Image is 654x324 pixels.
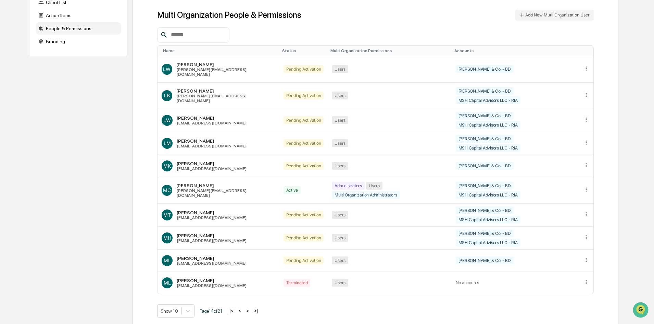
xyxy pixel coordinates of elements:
[177,261,247,266] div: [EMAIL_ADDRESS][DOMAIN_NAME]
[284,186,301,194] div: Active
[7,14,125,25] p: How can we help?
[456,239,520,247] div: MSH Capital Advisors LLC - RIA
[332,139,348,147] div: Users
[456,280,575,285] div: No accounts
[56,86,85,93] span: Attestations
[456,191,520,199] div: MSH Capital Advisors LLC - RIA
[163,212,171,218] span: MT
[177,144,247,148] div: [EMAIL_ADDRESS][DOMAIN_NAME]
[36,22,121,35] div: People & Permissions
[332,191,400,199] div: Multi Organization Administrators
[177,238,247,243] div: [EMAIL_ADDRESS][DOMAIN_NAME]
[50,87,55,93] div: 🗄️
[227,308,235,314] button: |<
[4,97,46,109] a: 🔎Data Lookup
[177,283,247,288] div: [EMAIL_ADDRESS][DOMAIN_NAME]
[236,308,243,314] button: <
[177,215,247,220] div: [EMAIL_ADDRESS][DOMAIN_NAME]
[14,86,44,93] span: Preclearance
[177,255,247,261] div: [PERSON_NAME]
[177,233,247,238] div: [PERSON_NAME]
[176,62,275,67] div: [PERSON_NAME]
[163,235,171,241] span: MH
[177,210,247,215] div: [PERSON_NAME]
[163,48,276,53] div: Toggle SortBy
[515,10,594,21] button: Add New Mutli Organization User
[456,65,514,73] div: [PERSON_NAME] & Co. - BD
[456,229,514,237] div: [PERSON_NAME] & Co. - BD
[200,308,222,314] span: Page 14 of 21
[284,162,324,170] div: Pending Activation
[456,112,514,120] div: [PERSON_NAME] & Co. - BD
[7,100,12,106] div: 🔎
[252,308,260,314] button: >|
[456,135,514,143] div: [PERSON_NAME] & Co. - BD
[456,256,514,264] div: [PERSON_NAME] & Co. - BD
[632,301,651,320] iframe: Open customer support
[282,48,325,53] div: Toggle SortBy
[454,48,576,53] div: Toggle SortBy
[456,216,520,224] div: MSH Capital Advisors LLC - RIA
[48,116,83,121] a: Powered byPylon
[456,121,520,129] div: MSH Capital Advisors LLC - RIA
[284,116,324,124] div: Pending Activation
[47,84,88,96] a: 🗄️Attestations
[284,279,311,287] div: Terminated
[177,138,247,144] div: [PERSON_NAME]
[332,92,348,99] div: Users
[164,280,171,286] span: ML
[163,187,171,193] span: MC
[366,182,382,190] div: Users
[332,116,348,124] div: Users
[456,96,520,104] div: MSH Capital Advisors LLC - RIA
[176,67,275,77] div: [PERSON_NAME][EMAIL_ADDRESS][DOMAIN_NAME]
[244,308,251,314] button: >
[284,211,324,219] div: Pending Activation
[284,92,324,99] div: Pending Activation
[456,87,514,95] div: [PERSON_NAME] & Co. - BD
[456,206,514,214] div: [PERSON_NAME] & Co. - BD
[4,84,47,96] a: 🖐️Preclearance
[177,115,247,121] div: [PERSON_NAME]
[332,279,348,287] div: Users
[163,66,171,72] span: LW
[332,256,348,264] div: Users
[176,94,275,103] div: [PERSON_NAME][EMAIL_ADDRESS][DOMAIN_NAME]
[332,234,348,242] div: Users
[284,65,324,73] div: Pending Activation
[332,182,365,190] div: Administrators
[36,9,121,22] div: Action Items
[177,278,247,283] div: [PERSON_NAME]
[176,88,275,94] div: [PERSON_NAME]
[164,257,171,263] span: ML
[36,35,121,48] div: Branding
[456,144,520,152] div: MSH Capital Advisors LLC - RIA
[284,139,324,147] div: Pending Activation
[176,188,275,198] div: [PERSON_NAME][EMAIL_ADDRESS][DOMAIN_NAME]
[176,183,275,188] div: [PERSON_NAME]
[456,182,514,190] div: [PERSON_NAME] & Co. - BD
[164,140,171,146] span: LM
[7,52,19,65] img: 1746055101610-c473b297-6a78-478c-a979-82029cc54cd1
[332,65,348,73] div: Users
[7,87,12,93] div: 🖐️
[284,234,324,242] div: Pending Activation
[163,163,171,169] span: MK
[177,166,247,171] div: [EMAIL_ADDRESS][DOMAIN_NAME]
[163,117,171,123] span: LW
[23,52,112,59] div: Start new chat
[330,48,449,53] div: Toggle SortBy
[68,116,83,121] span: Pylon
[14,99,43,106] span: Data Lookup
[164,93,170,98] span: LB
[332,211,348,219] div: Users
[23,59,87,65] div: We're available if you need us!
[177,161,247,166] div: [PERSON_NAME]
[157,10,301,20] h1: Multi Organization People & Permissions
[332,162,348,170] div: Users
[284,256,324,264] div: Pending Activation
[456,162,514,170] div: [PERSON_NAME] & Co. - BD
[177,121,247,125] div: [EMAIL_ADDRESS][DOMAIN_NAME]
